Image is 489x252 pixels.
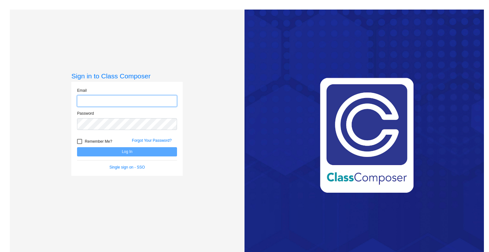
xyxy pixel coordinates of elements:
label: Email [77,88,87,93]
a: Single sign on - SSO [110,165,145,169]
button: Log In [77,147,177,156]
h3: Sign in to Class Composer [71,72,183,80]
span: Remember Me? [85,138,112,145]
a: Forgot Your Password? [132,138,172,143]
label: Password [77,111,94,116]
